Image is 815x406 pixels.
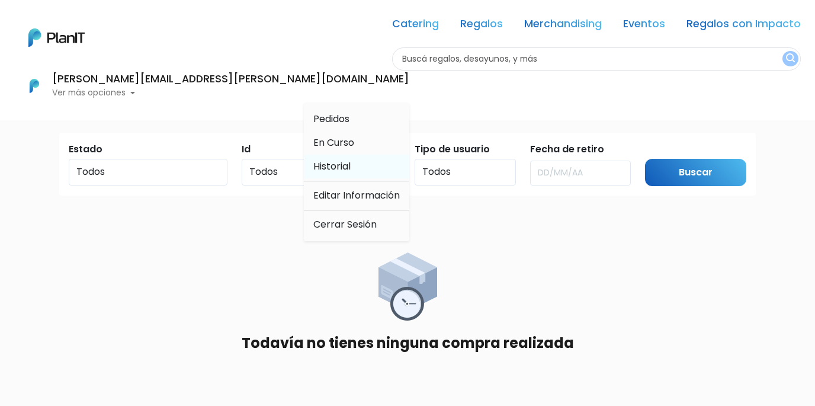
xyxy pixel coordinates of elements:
label: Id [242,142,251,156]
img: PlanIt Logo [21,73,47,99]
h6: [PERSON_NAME][EMAIL_ADDRESS][PERSON_NAME][DOMAIN_NAME] [52,74,409,85]
a: Catering [392,19,439,33]
input: Buscá regalos, desayunos, y más [392,47,801,71]
span: En Curso [313,136,354,149]
button: PlanIt Logo [PERSON_NAME][EMAIL_ADDRESS][PERSON_NAME][DOMAIN_NAME] Ver más opciones [14,71,409,101]
img: search_button-432b6d5273f82d61273b3651a40e1bd1b912527efae98b1b7a1b2c0702e16a8d.svg [786,53,795,65]
img: PlanIt Logo [28,28,85,47]
a: Regalos con Impacto [686,19,801,33]
a: En Curso [304,131,409,155]
span: Historial [313,159,351,173]
a: Historial [304,155,409,178]
p: Ver más opciones [52,89,409,97]
input: Buscar [645,159,746,187]
a: Regalos [460,19,503,33]
div: ¿Necesitás ayuda? [61,11,171,34]
img: order_placed-5f5e6e39e5ae547ca3eba8c261e01d413ae1761c3de95d077eb410d5aebd280f.png [378,252,437,321]
a: Eventos [623,19,665,33]
label: Fecha de retiro [530,142,604,156]
h4: Todavía no tienes ninguna compra realizada [242,335,574,352]
a: Cerrar Sesión [304,213,409,236]
span: Pedidos [313,112,349,126]
label: Submit [645,142,679,156]
label: Estado [69,142,102,156]
a: Editar Información [304,184,409,207]
a: Merchandising [524,19,602,33]
label: Tipo de usuario [415,142,490,156]
input: DD/MM/AA [530,161,631,186]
